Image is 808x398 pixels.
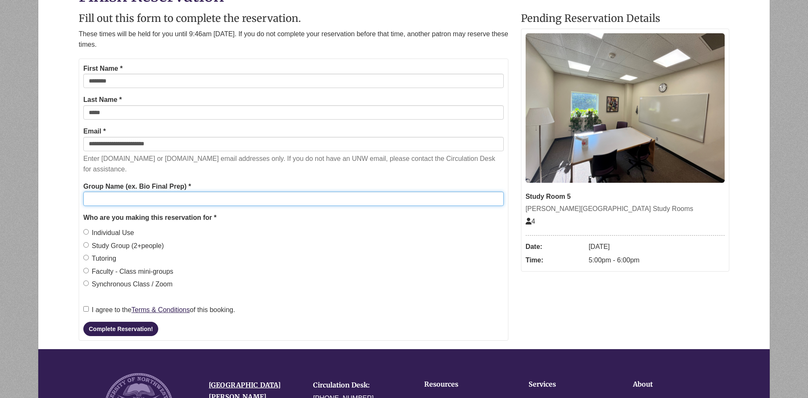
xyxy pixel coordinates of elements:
[529,381,607,388] h4: Services
[83,279,173,290] label: Synchronous Class / Zoom
[526,254,585,267] dt: Time:
[83,255,89,260] input: Tutoring
[313,382,405,389] h4: Circulation Desk:
[83,227,134,238] label: Individual Use
[526,33,725,183] img: Study Room 5
[526,218,535,225] span: The capacity of this space
[79,29,508,50] p: These times will be held for you until 9:46am [DATE]. If you do not complete your reservation bef...
[83,322,158,336] button: Complete Reservation!
[83,212,504,223] legend: Who are you making this reservation for *
[83,126,106,137] label: Email *
[83,153,504,175] p: Enter [DOMAIN_NAME] or [DOMAIN_NAME] email addresses only. If you do not have an UNW email, pleas...
[633,381,711,388] h4: About
[589,240,725,254] dd: [DATE]
[83,63,122,74] label: First Name *
[83,94,122,105] label: Last Name *
[526,203,725,214] div: [PERSON_NAME][GEOGRAPHIC_DATA] Study Rooms
[83,266,173,277] label: Faculty - Class mini-groups
[83,229,89,235] input: Individual Use
[83,268,89,273] input: Faculty - Class mini-groups
[83,305,235,315] label: I agree to the of this booking.
[83,181,191,192] label: Group Name (ex. Bio Final Prep) *
[589,254,725,267] dd: 5:00pm - 6:00pm
[83,253,116,264] label: Tutoring
[526,240,585,254] dt: Date:
[209,381,281,389] a: [GEOGRAPHIC_DATA]
[526,191,725,202] div: Study Room 5
[521,13,729,24] h2: Pending Reservation Details
[131,306,190,313] a: Terms & Conditions
[83,240,164,251] label: Study Group (2+people)
[424,381,502,388] h4: Resources
[83,306,89,312] input: I agree to theTerms & Conditionsof this booking.
[83,280,89,286] input: Synchronous Class / Zoom
[79,13,508,24] h2: Fill out this form to complete the reservation.
[83,242,89,248] input: Study Group (2+people)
